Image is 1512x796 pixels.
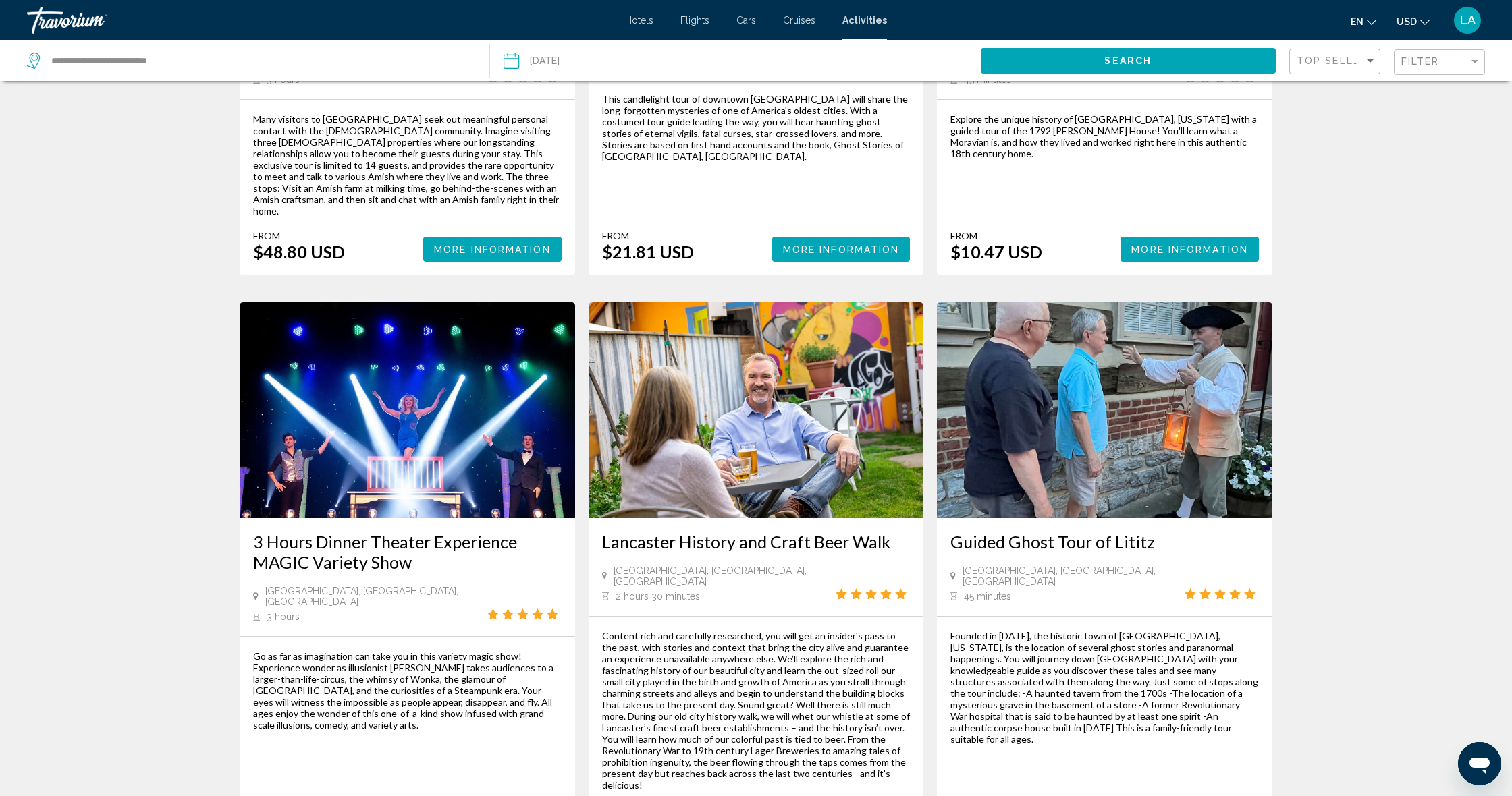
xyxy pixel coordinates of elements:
div: This candlelight tour of downtown [GEOGRAPHIC_DATA] will share the long-forgotten mysteries of on... [602,93,911,162]
div: From [253,230,345,241]
mat-select: Sort by [1297,56,1376,67]
a: Flights [680,15,709,26]
span: Filter [1401,56,1440,67]
span: [GEOGRAPHIC_DATA], [GEOGRAPHIC_DATA], [GEOGRAPHIC_DATA] [614,565,836,587]
button: Date: Aug 16, 2025 [504,40,966,81]
iframe: Button to launch messaging window [1458,742,1501,785]
a: Guided Ghost Tour of Lititz [950,532,1259,552]
button: More Information [1120,237,1259,262]
a: Cruises [783,15,815,26]
span: More Information [1131,244,1248,255]
a: Lancaster History and Craft Beer Walk [602,532,911,552]
button: User Menu [1450,6,1485,34]
a: Activities [842,15,887,26]
div: Many visitors to [GEOGRAPHIC_DATA] seek out meaningful personal contact with the [DEMOGRAPHIC_DAT... [253,113,562,217]
div: Explore the unique history of [GEOGRAPHIC_DATA], [US_STATE] with a guided tour of the 1792 [PERSO... [950,113,1259,159]
span: LA [1460,13,1476,27]
div: Content rich and carefully researched, you will get an insider's pass to the past, with stories a... [602,630,911,791]
a: 3 Hours Dinner Theater Experience MAGIC Variety Show [253,532,562,572]
div: $10.47 USD [950,241,1042,262]
a: Hotels [625,15,653,26]
button: Change currency [1397,11,1430,31]
div: $21.81 USD [602,241,694,262]
span: 2 hours 30 minutes [616,591,700,602]
button: Filter [1394,49,1485,76]
span: USD [1397,16,1417,27]
div: From [602,230,694,241]
img: 9b.jpg [937,302,1272,518]
span: Top Sellers [1297,55,1375,66]
span: 3 hours [267,611,300,622]
span: [GEOGRAPHIC_DATA], [GEOGRAPHIC_DATA], [GEOGRAPHIC_DATA] [963,565,1185,587]
span: More Information [434,244,551,255]
button: Search [981,48,1276,73]
img: 7f.jpg [240,302,575,518]
span: 45 minutes [964,591,1011,602]
div: $48.80 USD [253,241,345,262]
div: From [950,230,1042,241]
div: Founded in [DATE], the historic town of [GEOGRAPHIC_DATA], [US_STATE], is the location of several... [950,630,1259,745]
span: en [1351,16,1363,27]
a: Cars [736,15,756,26]
a: Travorium [27,7,612,34]
img: 3e.jpg [589,302,924,518]
button: More Information [772,237,911,262]
div: Go as far as imagination can take you in this variety magic show! Experience wonder as illusionis... [253,650,562,731]
button: Change language [1351,11,1376,31]
span: More Information [783,244,900,255]
span: [GEOGRAPHIC_DATA], [GEOGRAPHIC_DATA], [GEOGRAPHIC_DATA] [265,586,487,607]
span: Search [1104,56,1152,67]
button: More Information [423,237,562,262]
